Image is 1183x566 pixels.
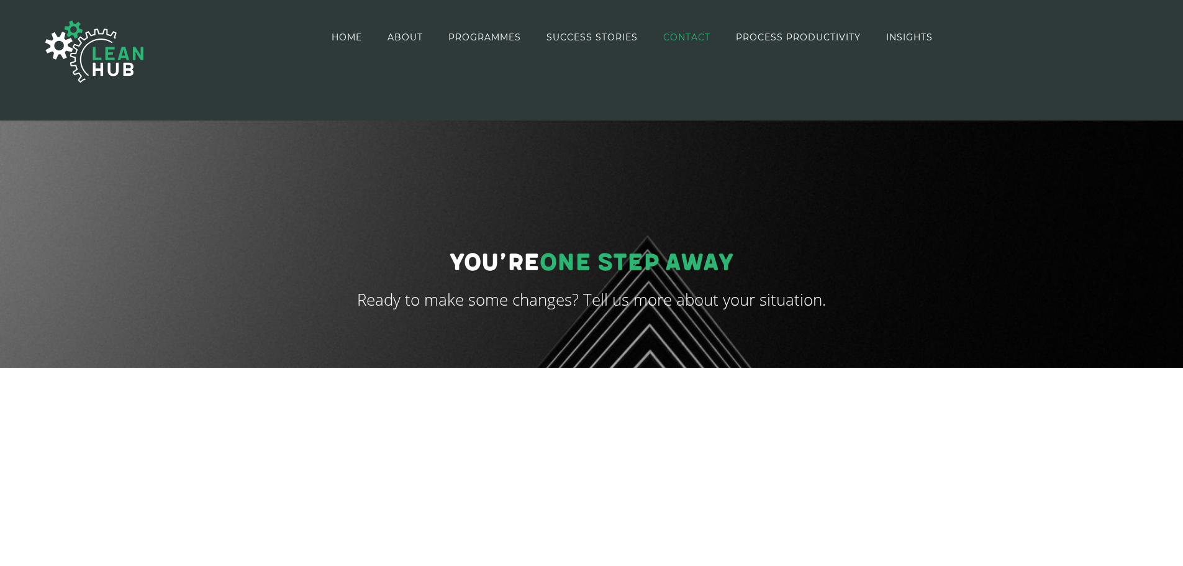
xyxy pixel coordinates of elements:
[32,7,156,96] img: The Lean Hub | Optimising productivity with Lean Logo
[663,33,710,42] span: CONTACT
[736,1,861,73] a: PROCESS PRODUCTIVITY
[540,249,733,276] span: ONE Step Away
[886,33,933,42] span: INSIGHTS
[448,1,521,73] a: PROGRAMMES
[663,1,710,73] a: CONTACT
[388,33,423,42] span: ABOUT
[450,249,540,276] span: You’re
[332,1,933,73] nav: Main Menu
[388,1,423,73] a: ABOUT
[448,33,521,42] span: PROGRAMMES
[546,1,638,73] a: SUCCESS STORIES
[736,33,861,42] span: PROCESS PRODUCTIVITY
[332,1,362,73] a: HOME
[332,33,362,42] span: HOME
[357,288,826,311] span: Ready to make some changes? Tell us more about your situation.
[546,33,638,42] span: SUCCESS STORIES
[886,1,933,73] a: INSIGHTS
